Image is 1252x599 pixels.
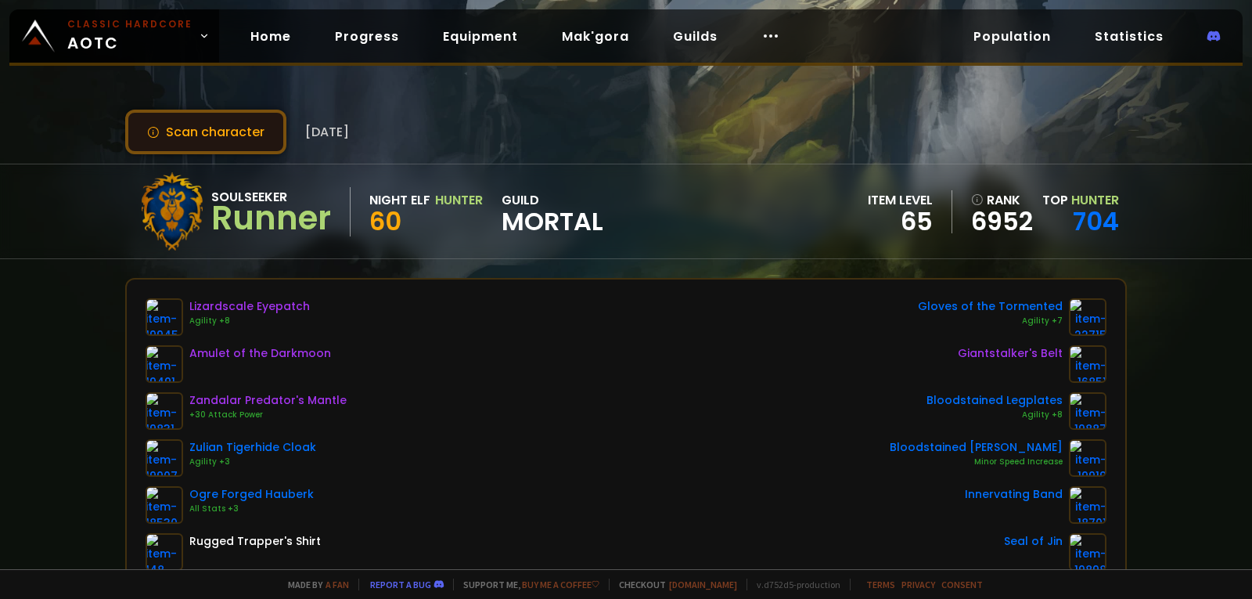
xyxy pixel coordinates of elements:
[941,579,983,590] a: Consent
[901,579,935,590] a: Privacy
[67,17,192,31] small: Classic Hardcore
[866,579,895,590] a: Terms
[1073,204,1119,239] a: 704
[502,190,603,233] div: guild
[189,456,316,468] div: Agility +3
[146,486,183,524] img: item-18530
[189,409,347,421] div: +30 Attack Power
[1069,439,1106,477] img: item-19919
[370,579,431,590] a: Report a bug
[9,9,219,63] a: Classic HardcoreAOTC
[868,210,933,233] div: 65
[1082,20,1176,52] a: Statistics
[146,439,183,477] img: item-19907
[1069,345,1106,383] img: item-16851
[369,204,401,239] span: 60
[971,190,1033,210] div: rank
[189,439,316,456] div: Zulian Tigerhide Cloak
[890,439,1063,456] div: Bloodstained [PERSON_NAME]
[965,486,1063,503] div: Innervating Band
[369,190,430,210] div: Night Elf
[961,20,1063,52] a: Population
[430,20,531,52] a: Equipment
[549,20,642,52] a: Mak'gora
[67,17,192,55] span: AOTC
[918,298,1063,315] div: Gloves of the Tormented
[609,579,737,590] span: Checkout
[1069,298,1106,336] img: item-22715
[926,392,1063,409] div: Bloodstained Legplates
[669,579,737,590] a: [DOMAIN_NAME]
[868,190,933,210] div: item level
[435,190,483,210] div: Hunter
[926,409,1063,421] div: Agility +8
[1069,486,1106,524] img: item-18701
[189,315,310,327] div: Agility +8
[189,345,331,362] div: Amulet of the Darkmoon
[146,392,183,430] img: item-19831
[146,345,183,383] img: item-19491
[146,298,183,336] img: item-19945
[211,187,331,207] div: Soulseeker
[189,533,321,550] div: Rugged Trapper's Shirt
[747,579,840,590] span: v. d752d5 - production
[326,579,349,590] a: a fan
[189,486,314,503] div: Ogre Forged Hauberk
[211,207,331,230] div: Runner
[522,579,599,590] a: Buy me a coffee
[958,345,1063,362] div: Giantstalker's Belt
[279,579,349,590] span: Made by
[1071,191,1119,209] span: Hunter
[146,533,183,571] img: item-148
[1042,190,1119,210] div: Top
[660,20,730,52] a: Guilds
[1069,392,1106,430] img: item-19887
[1069,533,1106,571] img: item-19898
[125,110,286,154] button: Scan character
[502,210,603,233] span: Mortal
[322,20,412,52] a: Progress
[453,579,599,590] span: Support me,
[189,392,347,409] div: Zandalar Predator's Mantle
[971,210,1033,233] a: 6952
[189,298,310,315] div: Lizardscale Eyepatch
[918,315,1063,327] div: Agility +7
[890,456,1063,468] div: Minor Speed Increase
[238,20,304,52] a: Home
[189,503,314,515] div: All Stats +3
[1004,533,1063,550] div: Seal of Jin
[305,122,349,142] span: [DATE]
